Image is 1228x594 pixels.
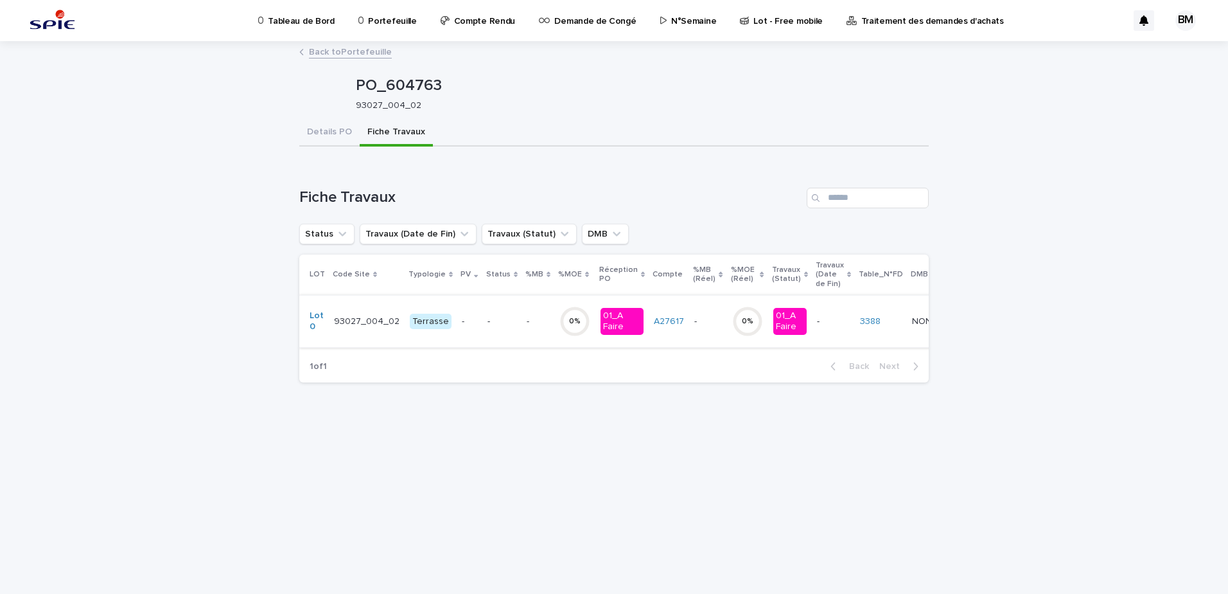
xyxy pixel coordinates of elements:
[773,308,807,335] div: 01_A Faire
[807,188,929,208] input: Search
[582,224,629,244] button: DMB
[601,308,644,335] div: 01_A Faire
[310,310,324,332] a: Lot 0
[841,362,869,371] span: Back
[820,361,874,372] button: Back
[599,263,638,287] p: Réception PO
[525,267,543,282] p: %MB
[693,263,715,287] p: %MB (Réel)
[694,314,699,327] p: -
[460,267,471,282] p: PV
[310,267,325,282] p: LOT
[360,120,433,147] button: Fiche Travaux
[859,267,903,282] p: Table_N°FD
[333,267,370,282] p: Code Site
[356,76,924,95] p: PO_604763
[299,188,802,207] h1: Fiche Travaux
[299,351,337,382] p: 1 of 1
[299,120,360,147] button: Details PO
[487,316,516,327] p: -
[527,314,532,327] p: -
[559,317,590,326] div: 0 %
[653,267,683,282] p: Compte
[462,314,467,327] p: -
[860,316,881,327] a: 3388
[817,316,850,327] p: -
[309,44,392,59] a: Back toPortefeuille
[879,362,908,371] span: Next
[482,224,577,244] button: Travaux (Statut)
[558,267,582,282] p: %MOE
[26,8,79,33] img: svstPd6MQfCT1uX1QGkG
[360,224,477,244] button: Travaux (Date de Fin)
[732,317,763,326] div: 0 %
[1175,10,1196,31] div: BM
[299,224,355,244] button: Status
[731,263,757,287] p: %MOE (Réel)
[772,263,801,287] p: Travaux (Statut)
[654,316,684,327] a: A27617
[299,295,1207,347] tr: Lot 0 93027_004_0293027_004_02 Terrasse-- --- 0%01_A FaireA27617 -- 0%01_A Faire-3388 NONNON NOKN...
[486,267,511,282] p: Status
[816,258,844,291] p: Travaux (Date de Fin)
[408,267,446,282] p: Typologie
[874,361,929,372] button: Next
[410,314,452,330] div: Terrasse
[356,100,918,111] p: 93027_004_02
[911,267,928,282] p: DMB
[912,314,934,327] p: NON
[334,314,402,327] p: 93027_004_02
